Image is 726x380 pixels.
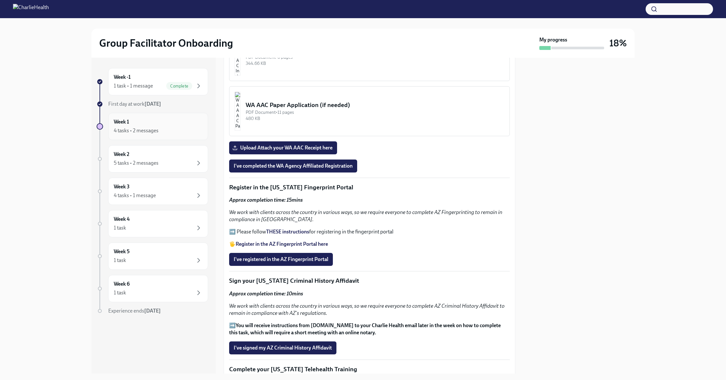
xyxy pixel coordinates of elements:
img: CharlieHealth [13,4,49,14]
h2: Group Facilitator Onboarding [99,37,233,50]
h6: Week 4 [114,216,130,223]
strong: You will receive instructions from [DOMAIN_NAME] to your Charlie Health email later in the week o... [229,322,501,336]
p: ➡️ Please follow for registering in the fingerprint portal [229,228,510,235]
strong: My progress [539,36,567,43]
a: First day at work[DATE] [97,101,208,108]
h6: Week 6 [114,280,130,288]
h6: Week 3 [114,183,130,190]
div: 1 task [114,289,126,296]
a: Week 14 tasks • 2 messages [97,113,208,140]
div: WA AAC Paper Application (if needed) [246,101,504,109]
p: Register in the [US_STATE] Fingerprint Portal [229,183,510,192]
div: 480 KB [246,115,504,122]
label: Upload Attach your WA AAC Receipt here [229,141,337,154]
div: 344.66 KB [246,60,504,66]
p: ➡️ [229,322,510,336]
h6: Week 2 [114,151,129,158]
span: Upload Attach your WA AAC Receipt here [234,145,333,151]
span: I've signed my AZ Criminal History Affidavit [234,345,332,351]
span: Experience ends [108,308,161,314]
a: Week 41 task [97,210,208,237]
p: Sign your [US_STATE] Criminal History Affidavit [229,277,510,285]
div: 4 tasks • 1 message [114,192,156,199]
div: 1 task [114,257,126,264]
span: First day at work [108,101,161,107]
button: WA AAC Paper Application (if needed)PDF Document•11 pages480 KB [229,86,510,136]
a: Week 25 tasks • 2 messages [97,145,208,172]
div: 5 tasks • 2 messages [114,160,158,167]
strong: Approx completion time: 15mins [229,197,303,203]
button: I've signed my AZ Criminal History Affidavit [229,341,336,354]
div: 1 task • 1 message [114,82,153,89]
a: Week 61 task [97,275,208,302]
h6: Week 5 [114,248,130,255]
em: We work with clients across the country in various ways, so we require everyone to complete AZ Cr... [229,303,505,316]
div: PDF Document • 11 pages [246,109,504,115]
button: I've completed the WA Agency Affiliated Registration [229,160,357,172]
h3: 18% [609,37,627,49]
p: Complete your [US_STATE] Telehealth Training [229,365,510,374]
span: I've completed the WA Agency Affiliated Registration [234,163,353,169]
span: I've registered in the AZ Fingerprint Portal [234,256,328,263]
strong: Approx completion time: 10mins [229,291,303,297]
div: 4 tasks • 2 messages [114,127,158,134]
button: I've registered in the AZ Fingerprint Portal [229,253,333,266]
strong: [DATE] [144,308,161,314]
h6: Week -1 [114,74,131,81]
a: THESE instructions [266,229,309,235]
div: 1 task [114,224,126,232]
span: Complete [166,84,192,89]
img: WA AAC Paper Application (if needed) [235,92,240,131]
a: Week 34 tasks • 1 message [97,178,208,205]
a: Register in the AZ Fingerprint Portal here [236,241,328,247]
p: 🖐️ [229,241,510,248]
strong: [DATE] [145,101,161,107]
a: Week 51 task [97,243,208,270]
em: We work with clients across the country in various ways, so we require everyone to complete AZ Fi... [229,209,502,222]
h6: Week 1 [114,118,129,125]
a: Week -11 task • 1 messageComplete [97,68,208,95]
